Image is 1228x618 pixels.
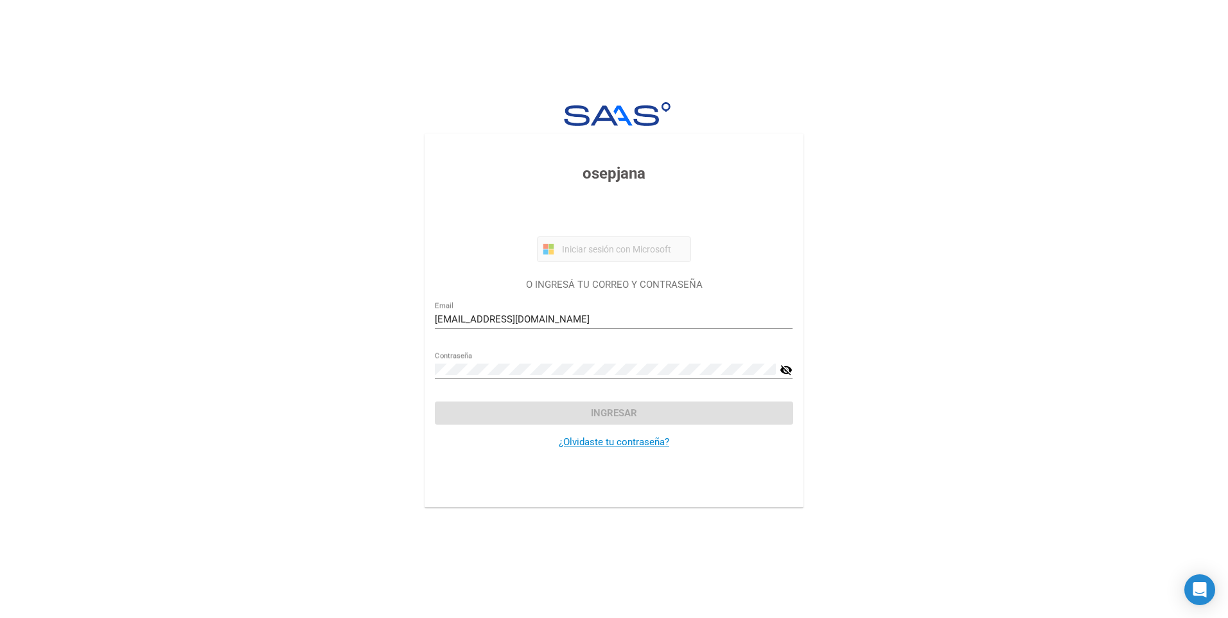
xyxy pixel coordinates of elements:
[531,199,697,227] iframe: Botón Iniciar sesión con Google
[559,436,669,448] a: ¿Olvidaste tu contraseña?
[435,278,793,292] p: O INGRESÁ TU CORREO Y CONTRASEÑA
[591,407,637,419] span: Ingresar
[1184,574,1215,605] div: Open Intercom Messenger
[780,362,793,378] mat-icon: visibility_off
[435,162,793,185] h3: osepjana
[559,244,685,254] span: Iniciar sesión con Microsoft
[537,236,691,262] button: Iniciar sesión con Microsoft
[435,402,793,425] button: Ingresar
